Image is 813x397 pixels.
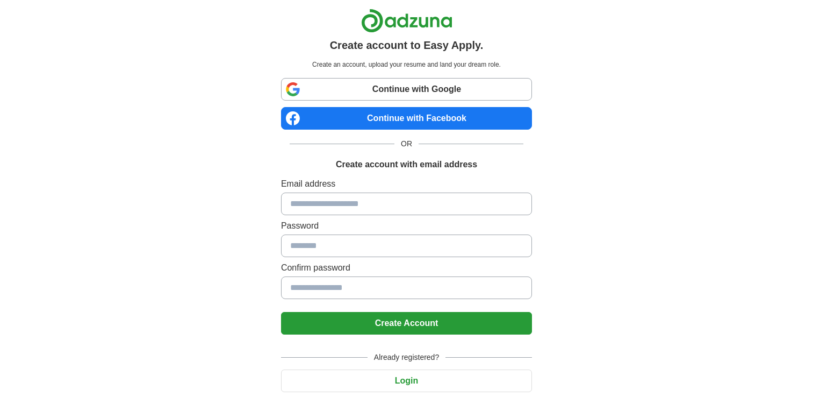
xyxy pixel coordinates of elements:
[368,352,445,363] span: Already registered?
[281,376,532,385] a: Login
[283,60,530,69] p: Create an account, upload your resume and land your dream role.
[336,158,477,171] h1: Create account with email address
[281,107,532,130] a: Continue with Facebook
[281,219,532,232] label: Password
[281,78,532,101] a: Continue with Google
[330,37,484,53] h1: Create account to Easy Apply.
[281,312,532,335] button: Create Account
[281,370,532,392] button: Login
[281,261,532,274] label: Confirm password
[394,138,419,150] span: OR
[281,178,532,190] label: Email address
[361,9,452,33] img: Adzuna logo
